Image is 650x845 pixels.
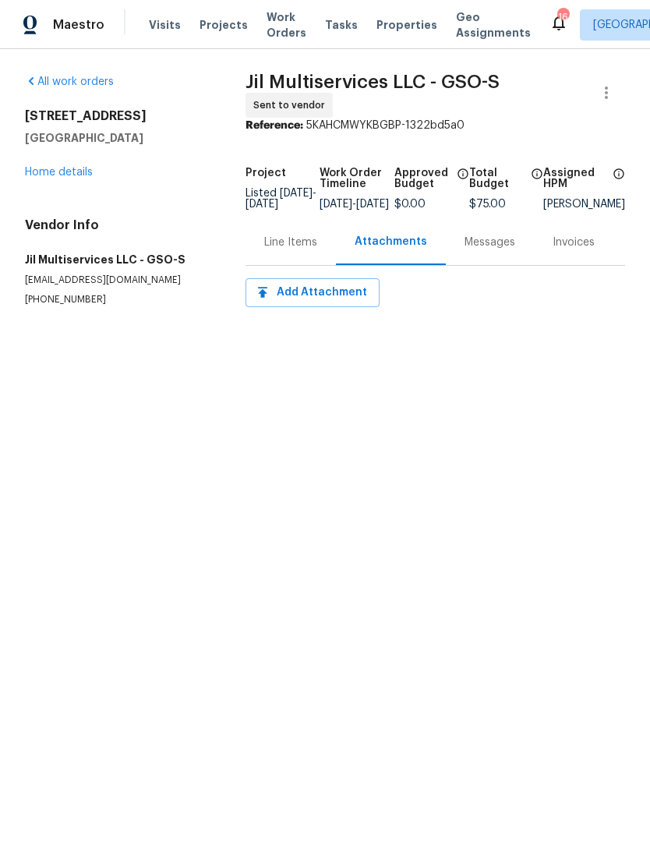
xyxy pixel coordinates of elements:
[465,235,515,250] div: Messages
[25,130,208,146] h5: [GEOGRAPHIC_DATA]
[356,199,389,210] span: [DATE]
[320,168,394,189] h5: Work Order Timeline
[457,168,469,199] span: The total cost of line items that have been approved by both Opendoor and the Trade Partner. This...
[246,188,316,210] span: -
[246,118,625,133] div: 5KAHCMWYKBGBP-1322bd5a0
[280,188,313,199] span: [DATE]
[25,108,208,124] h2: [STREET_ADDRESS]
[469,168,527,189] h5: Total Budget
[253,97,331,113] span: Sent to vendor
[267,9,306,41] span: Work Orders
[376,17,437,33] span: Properties
[469,199,506,210] span: $75.00
[325,19,358,30] span: Tasks
[246,72,500,91] span: Jil Multiservices LLC - GSO-S
[200,17,248,33] span: Projects
[246,199,278,210] span: [DATE]
[543,199,625,210] div: [PERSON_NAME]
[246,168,286,179] h5: Project
[553,235,595,250] div: Invoices
[456,9,531,41] span: Geo Assignments
[25,217,208,233] h4: Vendor Info
[557,9,568,25] div: 16
[613,168,625,199] span: The hpm assigned to this work order.
[25,293,208,306] p: [PHONE_NUMBER]
[25,252,208,267] h5: Jil Multiservices LLC - GSO-S
[355,234,427,249] div: Attachments
[246,278,380,307] button: Add Attachment
[320,199,352,210] span: [DATE]
[543,168,608,189] h5: Assigned HPM
[394,199,426,210] span: $0.00
[394,168,452,189] h5: Approved Budget
[264,235,317,250] div: Line Items
[25,76,114,87] a: All work orders
[246,120,303,131] b: Reference:
[531,168,543,199] span: The total cost of line items that have been proposed by Opendoor. This sum includes line items th...
[258,283,367,302] span: Add Attachment
[320,199,389,210] span: -
[25,167,93,178] a: Home details
[246,188,316,210] span: Listed
[53,17,104,33] span: Maestro
[149,17,181,33] span: Visits
[25,274,208,287] p: [EMAIL_ADDRESS][DOMAIN_NAME]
